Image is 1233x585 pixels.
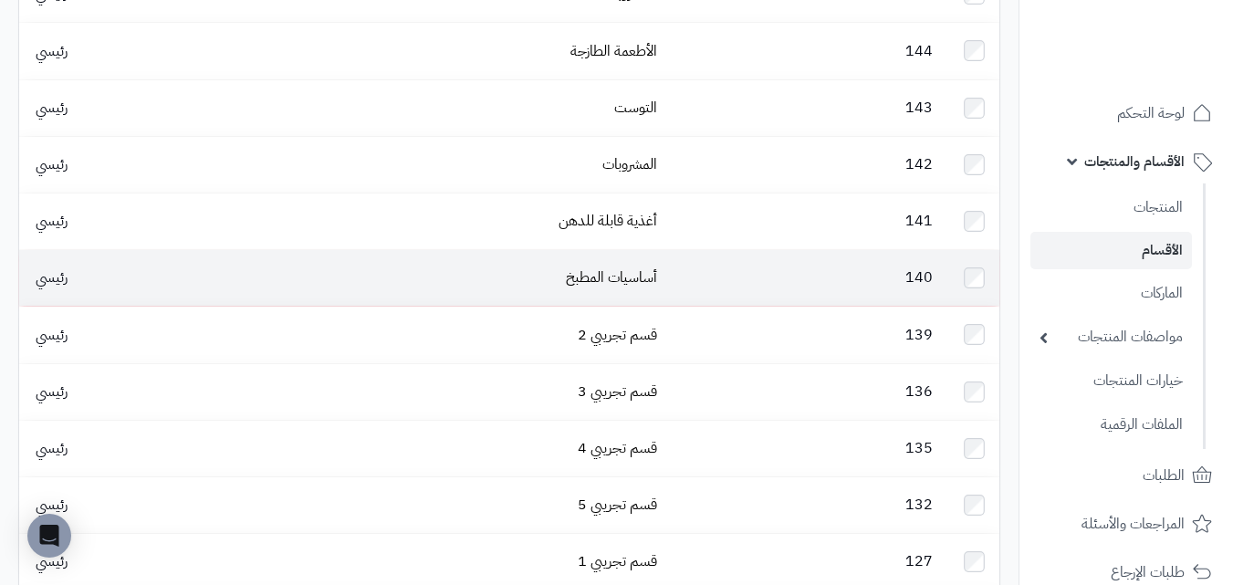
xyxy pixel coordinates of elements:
[896,381,942,402] span: 136
[570,40,657,62] a: الأطعمة الطازجة
[1030,232,1192,269] a: الأقسام
[578,324,657,346] a: قسم تجريبي 2
[578,437,657,459] a: قسم تجريبي 4
[1084,149,1185,174] span: الأقسام والمنتجات
[26,40,77,62] span: رئيسي
[26,437,77,459] span: رئيسي
[26,324,77,346] span: رئيسي
[1030,405,1192,444] a: الملفات الرقمية
[896,437,942,459] span: 135
[26,381,77,402] span: رئيسي
[896,153,942,175] span: 142
[1117,100,1185,126] span: لوحة التحكم
[896,550,942,572] span: 127
[26,97,77,119] span: رئيسي
[614,97,657,119] a: التوست
[896,324,942,346] span: 139
[602,153,657,175] a: المشروبات
[1081,511,1185,537] span: المراجعات والأسئلة
[578,550,657,572] a: قسم تجريبي 1
[1109,20,1216,58] img: logo-2.png
[1143,463,1185,488] span: الطلبات
[1111,559,1185,585] span: طلبات الإرجاع
[1030,274,1192,313] a: الماركات
[1030,318,1192,357] a: مواصفات المنتجات
[1030,361,1192,401] a: خيارات المنتجات
[896,40,942,62] span: 144
[896,266,942,288] span: 140
[26,494,77,516] span: رئيسي
[26,210,77,232] span: رئيسي
[566,266,657,288] a: أساسيات المطبخ
[26,153,77,175] span: رئيسي
[1030,502,1222,546] a: المراجعات والأسئلة
[896,494,942,516] span: 132
[1030,188,1192,227] a: المنتجات
[896,210,942,232] span: 141
[559,210,657,232] a: أغذية قابلة للدهن
[26,266,77,288] span: رئيسي
[896,97,942,119] span: 143
[1030,454,1222,497] a: الطلبات
[578,381,657,402] a: قسم تجريبي 3
[578,494,657,516] a: قسم تجريبي 5
[1030,91,1222,135] a: لوحة التحكم
[26,550,77,572] span: رئيسي
[27,514,71,558] div: Open Intercom Messenger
